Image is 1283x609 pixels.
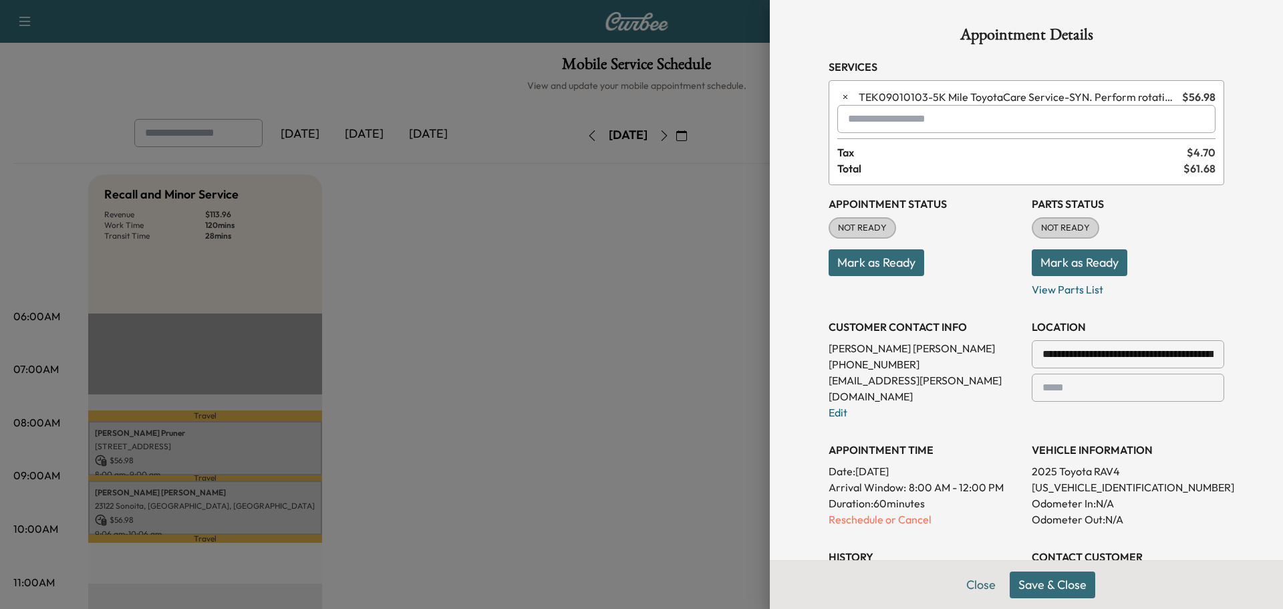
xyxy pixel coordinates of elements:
[829,495,1021,511] p: Duration: 60 minutes
[958,572,1004,598] button: Close
[1032,463,1224,479] p: 2025 Toyota RAV4
[1032,495,1224,511] p: Odometer In: N/A
[1032,479,1224,495] p: [US_VEHICLE_IDENTIFICATION_NUMBER]
[1032,511,1224,527] p: Odometer Out: N/A
[829,196,1021,212] h3: Appointment Status
[1183,160,1216,176] span: $ 61.68
[1010,572,1095,598] button: Save & Close
[1182,89,1216,105] span: $ 56.98
[829,356,1021,372] p: [PHONE_NUMBER]
[1032,276,1224,297] p: View Parts List
[829,59,1224,75] h3: Services
[1032,196,1224,212] h3: Parts Status
[1032,442,1224,458] h3: VEHICLE INFORMATION
[829,340,1021,356] p: [PERSON_NAME] [PERSON_NAME]
[909,479,1004,495] span: 8:00 AM - 12:00 PM
[829,372,1021,404] p: [EMAIL_ADDRESS][PERSON_NAME][DOMAIN_NAME]
[837,144,1187,160] span: Tax
[829,319,1021,335] h3: CUSTOMER CONTACT INFO
[1032,249,1127,276] button: Mark as Ready
[829,463,1021,479] p: Date: [DATE]
[837,160,1183,176] span: Total
[829,511,1021,527] p: Reschedule or Cancel
[830,221,895,235] span: NOT READY
[829,406,847,419] a: Edit
[829,479,1021,495] p: Arrival Window:
[829,549,1021,565] h3: History
[1033,221,1098,235] span: NOT READY
[1032,549,1224,565] h3: CONTACT CUSTOMER
[859,89,1177,105] span: 5K Mile ToyotaCare Service-SYN. Perform rotation of tires. Service includes multi-point inspection.
[1187,144,1216,160] span: $ 4.70
[829,249,924,276] button: Mark as Ready
[829,27,1224,48] h1: Appointment Details
[829,442,1021,458] h3: APPOINTMENT TIME
[1032,319,1224,335] h3: LOCATION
